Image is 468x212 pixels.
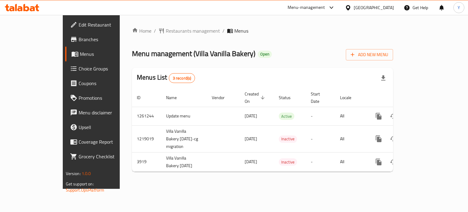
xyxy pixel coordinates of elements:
[132,27,393,34] nav: breadcrumb
[137,94,148,101] span: ID
[65,76,141,91] a: Coupons
[65,17,141,32] a: Edit Restaurant
[166,94,185,101] span: Name
[279,113,294,120] span: Active
[279,158,297,166] div: Inactive
[79,21,136,28] span: Edit Restaurant
[166,27,220,34] span: Restaurants management
[79,94,136,102] span: Promotions
[66,170,81,178] span: Version:
[346,49,393,60] button: Add New Menu
[132,88,435,172] table: enhanced table
[458,4,460,11] span: Y
[222,27,225,34] li: /
[245,112,257,120] span: [DATE]
[82,170,91,178] span: 1.0.0
[335,125,367,152] td: All
[66,186,105,194] a: Support.OpsPlatform
[371,109,386,124] button: more
[335,152,367,171] td: All
[306,107,335,125] td: -
[306,125,335,152] td: -
[79,80,136,87] span: Coupons
[132,152,161,171] td: 3919
[279,159,297,166] span: Inactive
[65,61,141,76] a: Choice Groups
[79,124,136,131] span: Upsell
[376,71,391,85] div: Export file
[65,32,141,47] a: Branches
[306,152,335,171] td: -
[169,73,195,83] div: Total records count
[288,4,325,11] div: Menu-management
[340,94,359,101] span: Locale
[80,50,136,58] span: Menus
[132,125,161,152] td: 1219019
[258,51,272,58] div: Open
[137,73,195,83] h2: Menus List
[245,90,267,105] span: Created On
[65,105,141,120] a: Menu disclaimer
[65,47,141,61] a: Menus
[161,125,207,152] td: Villa Vanilla Bakery [DATE]-cg migration
[169,75,195,81] span: 3 record(s)
[279,135,297,143] div: Inactive
[65,149,141,164] a: Grocery Checklist
[279,94,299,101] span: Status
[154,27,156,34] li: /
[279,135,297,142] span: Inactive
[335,107,367,125] td: All
[234,27,248,34] span: Menus
[65,91,141,105] a: Promotions
[132,47,255,60] span: Menu management ( Villa Vanilla Bakery )
[386,155,401,169] button: Change Status
[245,158,257,166] span: [DATE]
[371,131,386,146] button: more
[386,131,401,146] button: Change Status
[158,27,220,34] a: Restaurants management
[161,107,207,125] td: Update menu
[66,180,94,188] span: Get support on:
[161,152,207,171] td: Villa Vanilla Bakery [DATE]
[371,155,386,169] button: more
[132,107,161,125] td: 1261244
[79,138,136,146] span: Coverage Report
[351,51,388,59] span: Add New Menu
[245,135,257,143] span: [DATE]
[79,109,136,116] span: Menu disclaimer
[367,88,435,107] th: Actions
[258,52,272,57] span: Open
[79,36,136,43] span: Branches
[212,94,232,101] span: Vendor
[65,120,141,135] a: Upsell
[79,65,136,72] span: Choice Groups
[65,135,141,149] a: Coverage Report
[132,27,151,34] a: Home
[79,153,136,160] span: Grocery Checklist
[354,4,394,11] div: [GEOGRAPHIC_DATA]
[311,90,328,105] span: Start Date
